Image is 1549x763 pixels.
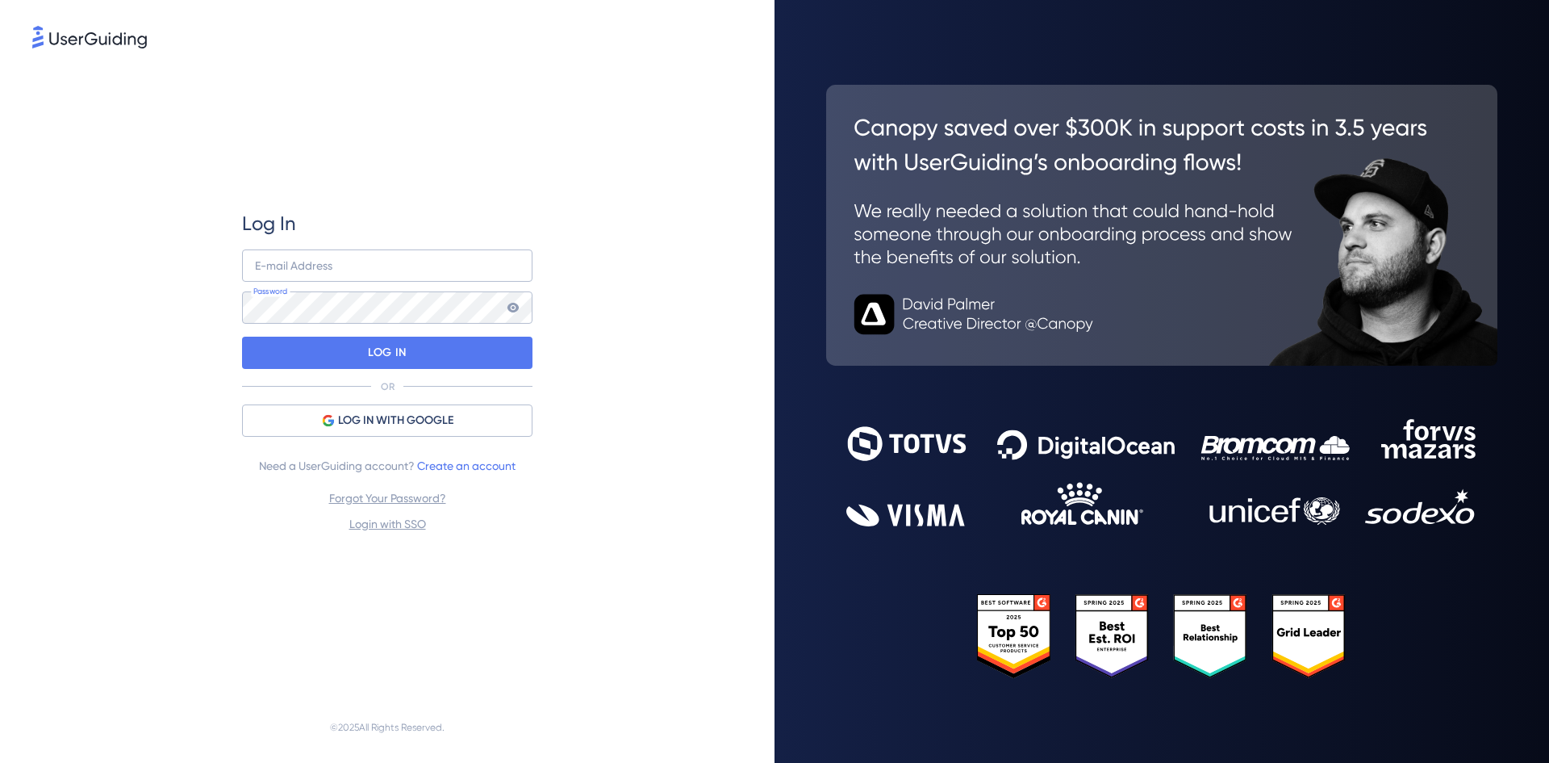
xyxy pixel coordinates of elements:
[846,419,1477,526] img: 9302ce2ac39453076f5bc0f2f2ca889b.svg
[330,718,445,737] span: © 2025 All Rights Reserved.
[349,518,426,530] a: Login with SSO
[242,249,532,282] input: example@company.com
[417,459,516,472] a: Create an account
[381,380,395,393] p: OR
[977,594,1347,679] img: 25303e33045975176eb484905ab012ff.svg
[368,340,406,366] p: LOG IN
[826,85,1497,366] img: 26c0aa7c25a843aed4baddd2b5e0fa68.svg
[242,211,296,237] span: Log In
[32,26,147,48] img: 8faab4ba6bc7696a72372aa768b0286c.svg
[329,492,446,505] a: Forgot Your Password?
[338,411,453,430] span: LOG IN WITH GOOGLE
[259,456,516,476] span: Need a UserGuiding account?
